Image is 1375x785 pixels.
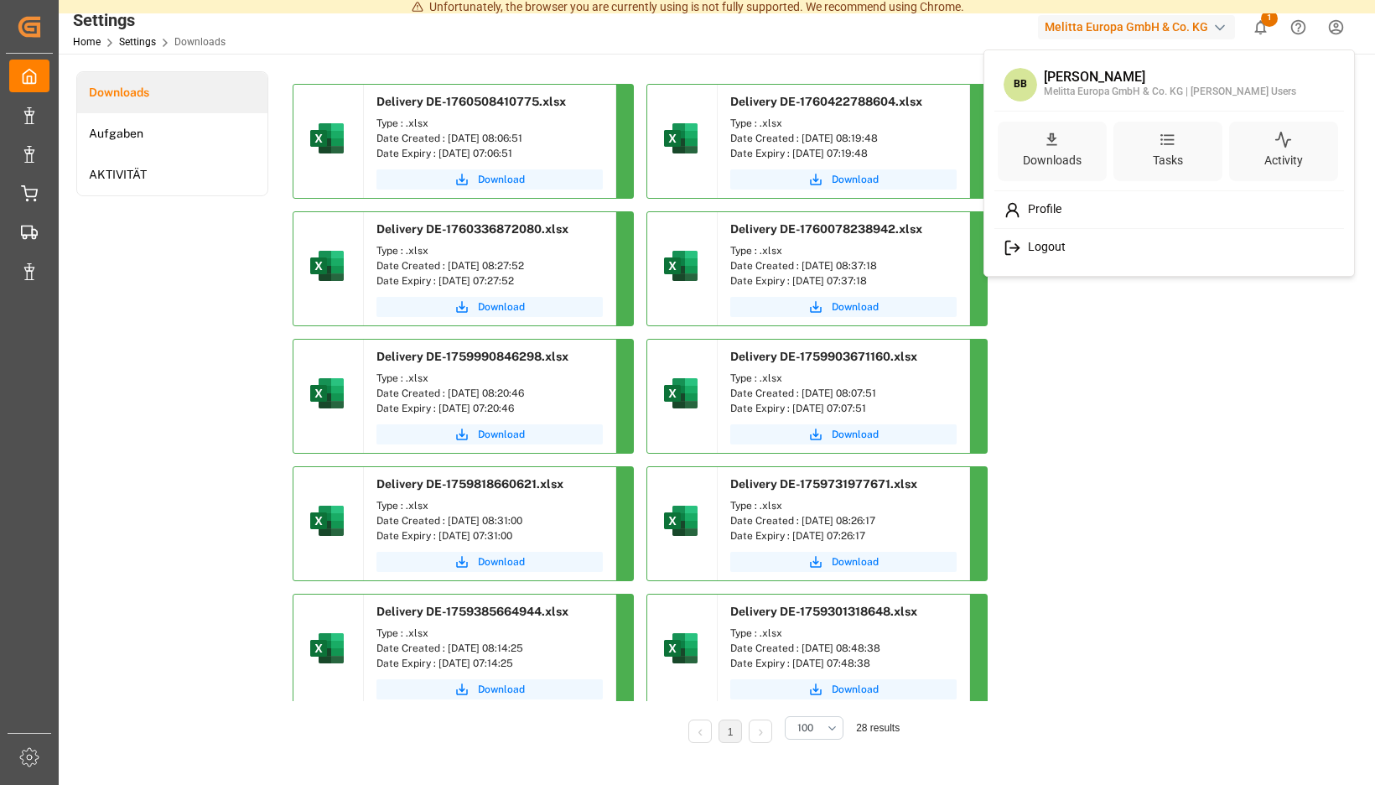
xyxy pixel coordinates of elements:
div: Activity [1261,148,1306,173]
span: BB [1004,68,1037,101]
span: Logout [1021,240,1066,255]
div: [PERSON_NAME] [1044,70,1296,85]
div: Melitta Europa GmbH & Co. KG | [PERSON_NAME] Users [1044,85,1296,100]
div: Tasks [1149,148,1186,173]
div: Downloads [1020,148,1085,173]
span: Profile [1021,202,1061,217]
